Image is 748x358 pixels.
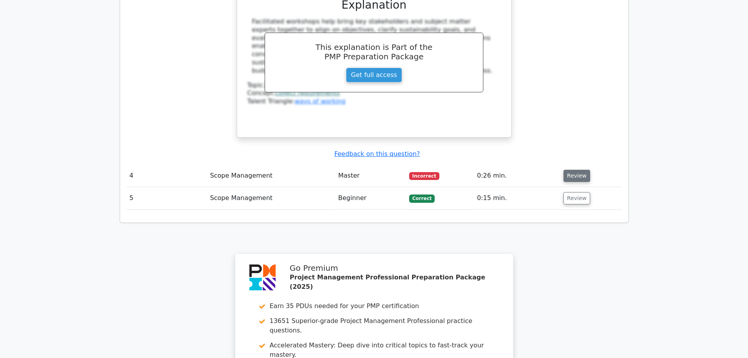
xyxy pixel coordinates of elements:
td: Scope Management [207,187,335,209]
div: Facilitated workshops help bring key stakeholders and subject matter experts together to align on... [252,18,496,75]
td: Scope Management [207,165,335,187]
span: Incorrect [409,172,439,180]
div: Topic: [247,81,501,90]
td: 4 [126,165,207,187]
a: collect requirements [275,89,340,97]
td: Beginner [335,187,406,209]
span: Correct [409,195,435,202]
a: Feedback on this question? [334,150,420,158]
a: Get full access [346,68,402,83]
td: 5 [126,187,207,209]
a: ways of working [294,97,346,105]
div: Talent Triangle: [247,81,501,106]
td: 0:26 min. [474,165,560,187]
button: Review [563,170,590,182]
div: Concept: [247,89,501,97]
td: 0:15 min. [474,187,560,209]
button: Review [563,192,590,204]
td: Master [335,165,406,187]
